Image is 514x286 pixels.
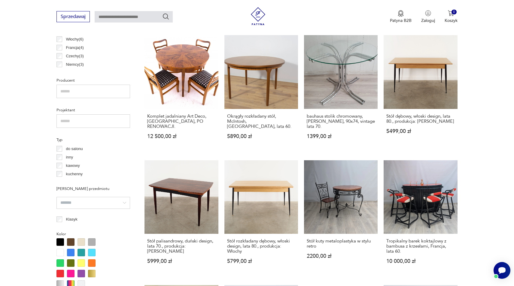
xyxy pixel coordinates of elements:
[66,61,84,68] p: Niemcy ( 3 )
[227,259,295,264] p: 5799,00 zł
[56,11,90,22] button: Sprzedawaj
[448,10,454,16] img: Ikona koszyka
[304,160,378,275] a: Stół kuty metaloplastyka w stylu retroStół kuty metaloplastyka w stylu retro2200,00 zł
[144,160,218,275] a: Stół palisandrowy, duński design, lata 70., produkcja: DaniaStół palisandrowy, duński design, lat...
[66,171,83,177] p: kuchenny
[66,154,73,161] p: inny
[386,129,455,134] p: 5499,00 zł
[162,13,169,20] button: Szukaj
[227,114,295,129] h3: Okrągły rozkładany stół, McIntosh, [GEOGRAPHIC_DATA], lata 60.
[56,77,130,84] p: Producent
[56,231,130,237] p: Kolor
[390,10,412,23] button: Patyna B2B
[384,160,457,275] a: Tropikalny barek koktajlowy z bambusa z krzesłami, Francja, lata 60.Tropikalny barek koktajlowy z...
[386,114,455,124] h3: Stół dębowy, włoski design, lata 80., produkcja: [PERSON_NAME]
[56,15,90,19] a: Sprzedawaj
[66,36,84,43] p: Włochy ( 6 )
[227,134,295,139] p: 5890,00 zł
[384,35,457,150] a: Stół dębowy, włoski design, lata 80., produkcja: WłochyStół dębowy, włoski design, lata 80., prod...
[307,114,375,129] h3: bauhaus stolik chromowany, [PERSON_NAME], 90x74, vintage lata 70.
[144,35,218,150] a: Komplet jadalniany Art Deco, Polska, PO RENOWACJI.Komplet jadalniany Art Deco, [GEOGRAPHIC_DATA],...
[66,216,77,223] p: Klasyk
[421,18,435,23] p: Zaloguj
[390,18,412,23] p: Patyna B2B
[227,239,295,254] h3: Stół rozkładany dębowy, włoski design, lata 80., produkcja: Włochy
[66,53,84,59] p: Czechy ( 3 )
[66,162,80,169] p: kawowy
[386,239,455,254] h3: Tropikalny barek koktajlowy z bambusa z krzesłami, Francja, lata 60.
[147,114,215,129] h3: Komplet jadalniany Art Deco, [GEOGRAPHIC_DATA], PO RENOWACJI.
[224,35,298,150] a: Okrągły rozkładany stół, McIntosh, Wielka Brytania, lata 60.Okrągły rozkładany stół, McIntosh, [G...
[390,10,412,23] a: Ikona medaluPatyna B2B
[421,10,435,23] button: Zaloguj
[307,254,375,259] p: 2200,00 zł
[304,35,378,150] a: bauhaus stolik chromowany, dymione szkło, 90x74, vintage lata 70.bauhaus stolik chromowany, [PERS...
[66,44,84,51] p: Francja ( 4 )
[66,146,83,152] p: do salonu
[66,70,85,76] p: Szwecja ( 3 )
[452,10,457,15] div: 0
[386,259,455,264] p: 10 000,00 zł
[307,239,375,249] h3: Stół kuty metaloplastyka w stylu retro
[147,259,215,264] p: 5999,00 zł
[249,7,267,25] img: Patyna - sklep z meblami i dekoracjami vintage
[398,10,404,17] img: Ikona medalu
[224,160,298,275] a: Stół rozkładany dębowy, włoski design, lata 80., produkcja: WłochyStół rozkładany dębowy, włoski ...
[147,134,215,139] p: 12 500,00 zł
[445,18,458,23] p: Koszyk
[56,107,130,113] p: Projektant
[445,10,458,23] button: 0Koszyk
[56,137,130,143] p: Typ
[147,239,215,254] h3: Stół palisandrowy, duński design, lata 70., produkcja: [PERSON_NAME]
[56,185,130,192] p: [PERSON_NAME] przedmiotu
[307,134,375,139] p: 1399,00 zł
[494,262,510,279] iframe: Smartsupp widget button
[425,10,431,16] img: Ikonka użytkownika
